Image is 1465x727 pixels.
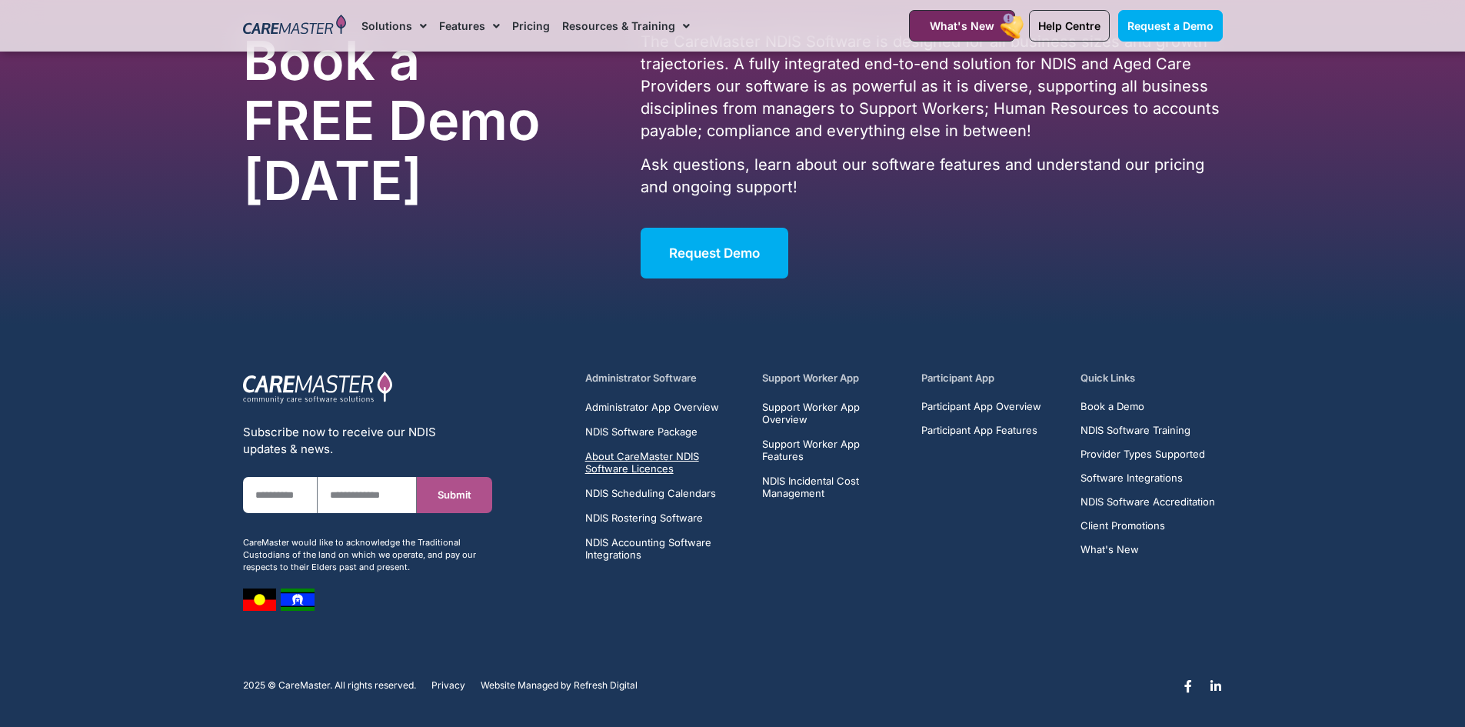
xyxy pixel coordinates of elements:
[1080,401,1215,412] a: Book a Demo
[1080,449,1215,460] a: Provider Types Supported
[1080,472,1215,484] a: Software Integrations
[1118,10,1223,42] a: Request a Demo
[1029,10,1110,42] a: Help Centre
[243,371,393,405] img: CareMaster Logo Part
[243,15,347,38] img: CareMaster Logo
[1080,544,1139,555] span: What's New
[585,487,716,499] span: NDIS Scheduling Calendars
[585,487,744,499] a: NDIS Scheduling Calendars
[1080,472,1183,484] span: Software Integrations
[585,425,744,438] a: NDIS Software Package
[921,401,1041,412] a: Participant App Overview
[243,589,276,611] img: image 7
[243,31,561,211] h2: Book a FREE Demo [DATE]
[921,425,1041,436] a: Participant App Features
[243,680,416,691] p: 2025 © CareMaster. All rights reserved.
[585,401,744,413] a: Administrator App Overview
[243,424,492,458] div: Subscribe now to receive our NDIS updates & news.
[1038,19,1100,32] span: Help Centre
[1080,449,1205,460] span: Provider Types Supported
[585,536,744,561] a: NDIS Accounting Software Integrations
[641,154,1222,198] p: Ask questions, learn about our software features and understand our pricing and ongoing support!
[762,475,904,499] a: NDIS Incidental Cost Management
[762,371,904,385] h5: Support Worker App
[585,371,744,385] h5: Administrator Software
[281,589,315,611] img: image 8
[641,228,788,278] a: Request Demo
[762,401,904,425] a: Support Worker App Overview
[585,512,703,524] span: NDIS Rostering Software
[431,680,465,691] a: Privacy
[1080,425,1190,436] span: NDIS Software Training
[1080,401,1144,412] span: Book a Demo
[641,31,1222,142] p: The CareMaster NDIS Software is designed for all business sizes and growth trajectories. A fully ...
[438,489,471,501] span: Submit
[585,425,698,438] span: NDIS Software Package
[1080,544,1215,555] a: What's New
[481,680,571,691] span: Website Managed by
[909,10,1015,42] a: What's New
[574,680,638,691] a: Refresh Digital
[585,512,744,524] a: NDIS Rostering Software
[1080,520,1215,532] a: Client Promotions
[921,371,1063,385] h5: Participant App
[1080,425,1215,436] a: NDIS Software Training
[585,401,719,413] span: Administrator App Overview
[585,450,744,475] a: About CareMaster NDIS Software Licences
[1080,496,1215,508] a: NDIS Software Accreditation
[762,438,904,462] a: Support Worker App Features
[243,536,492,573] div: CareMaster would like to acknowledge the Traditional Custodians of the land on which we operate, ...
[417,477,491,513] button: Submit
[1080,520,1165,532] span: Client Promotions
[930,19,994,32] span: What's New
[1127,19,1214,32] span: Request a Demo
[669,245,760,261] span: Request Demo
[1080,371,1222,385] h5: Quick Links
[921,425,1037,436] span: Participant App Features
